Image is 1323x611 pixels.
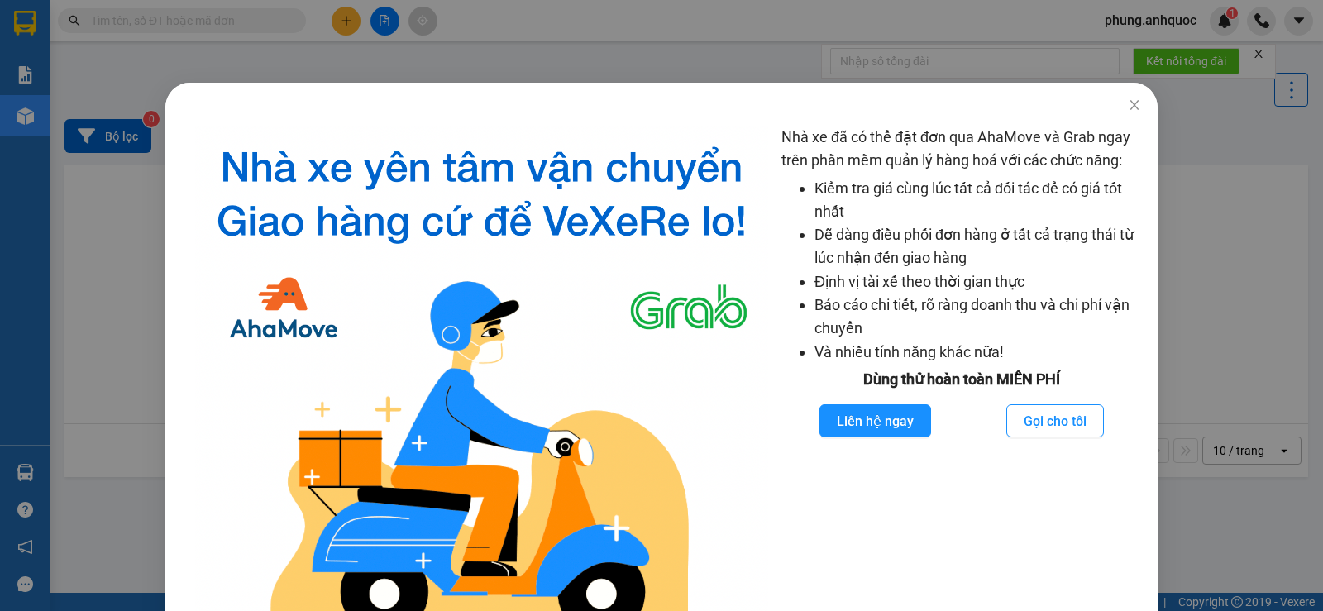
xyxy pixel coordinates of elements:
[814,223,1141,270] li: Dễ dàng điều phối đơn hàng ở tất cả trạng thái từ lúc nhận đến giao hàng
[814,294,1141,341] li: Báo cáo chi tiết, rõ ràng doanh thu và chi phí vận chuyển
[1128,98,1141,112] span: close
[814,341,1141,364] li: Và nhiều tính năng khác nữa!
[1006,404,1104,437] button: Gọi cho tôi
[819,404,931,437] button: Liên hệ ngay
[814,270,1141,294] li: Định vị tài xế theo thời gian thực
[781,368,1141,391] div: Dùng thử hoàn toàn MIỄN PHÍ
[837,411,914,432] span: Liên hệ ngay
[1024,411,1087,432] span: Gọi cho tôi
[814,177,1141,224] li: Kiểm tra giá cùng lúc tất cả đối tác để có giá tốt nhất
[1111,83,1158,129] button: Close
